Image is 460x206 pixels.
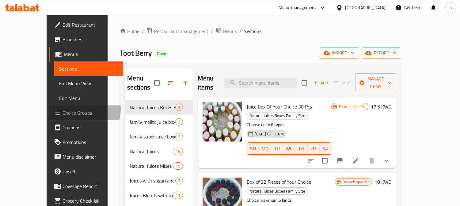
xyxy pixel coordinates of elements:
[120,28,139,35] a: Home
[173,162,183,170] div: items
[173,149,182,154] span: 16
[249,144,257,153] span: SU
[154,51,169,56] span: Open
[298,76,311,89] span: Select section
[274,144,281,153] span: TU
[130,148,173,155] span: Natural Juices
[49,105,124,120] a: Choice Groups
[130,133,175,140] span: family super juice boxes
[352,157,359,164] a: Edit menu item
[340,179,372,185] span: Branch specific
[64,50,119,58] span: Menus
[283,142,295,155] button: WE
[211,28,213,35] li: /
[173,193,182,198] span: 11
[176,105,183,110] span: 3
[318,154,331,167] span: Select to update
[130,162,173,170] span: Natural Juices Mixes
[247,112,308,119] span: Natural Juices Boxes Family Size
[175,133,183,140] div: items
[307,142,319,155] button: FR
[311,78,330,88] button: Add
[362,47,401,59] button: export
[163,75,178,90] span: Sort sections
[49,120,124,135] a: Coupons
[279,4,316,11] div: Menu-management
[364,153,379,168] button: delete
[63,153,119,160] span: Menu disclaimer
[176,134,183,140] span: 2
[63,36,119,43] span: Branches
[176,178,183,184] span: 7
[271,142,283,155] button: TU
[383,157,390,164] svg: Show Choices
[146,27,208,35] a: Restaurants management
[345,4,386,11] div: [GEOGRAPHIC_DATA]
[54,91,124,105] a: Edit Menu
[330,78,355,88] span: Select section first
[49,149,124,164] a: Menu disclaimer
[125,100,192,115] div: Natural Juices Boxes Family Size3
[224,78,297,88] input: search
[150,76,163,89] span: Select all sections
[374,178,391,186] h6: 10 KWD
[54,76,124,91] a: Full Menu View
[59,80,119,87] span: Full Menu View
[49,47,124,61] a: Menus
[336,104,368,110] span: Branch specific
[130,118,175,126] span: family mojito juice boxes
[59,94,119,102] span: Edit Menu
[176,119,183,125] span: 2
[311,78,330,88] span: Add item
[298,144,305,153] span: TH
[63,138,119,146] span: Promotions
[49,164,124,179] a: Upsell
[247,112,308,120] div: Natural Juices Boxes Family Size
[198,74,217,92] h2: Menu items
[367,49,396,57] span: export
[247,142,259,155] button: SU
[360,75,391,90] span: Manage items
[247,188,308,195] span: Natural Juices Boxes Family Size
[125,144,192,159] div: Natural Juices16
[355,73,396,92] button: Manage items
[259,142,271,155] button: MO
[120,27,401,35] nav: breadcrumb
[371,102,391,111] h6: 17.5 KWD
[244,28,261,35] span: Sections
[63,124,119,131] span: Coupons
[63,168,119,175] span: Upsell
[286,144,293,153] span: WE
[295,142,307,155] button: TH
[130,104,175,111] span: Natural Juices Boxes Family Size
[178,75,193,90] button: Add section
[175,118,183,126] div: items
[215,27,237,35] a: Menus
[130,192,173,199] span: Juices Blends with Ice Cream
[173,192,183,199] div: items
[130,177,175,184] span: Juices with sugarcane
[203,102,242,142] img: Juice Box Of Your Choice 30 Pcs
[125,159,192,173] div: Natural Juices Mixes15
[49,179,124,193] a: Coverage Report
[127,74,154,92] h2: Menu sections
[125,173,192,188] div: Juices with sugarcane7
[252,131,286,137] span: [DATE] 01:17 PM
[120,46,152,60] span: Toot Berry
[239,28,241,35] li: /
[247,121,331,129] p: Choose up to 6 types
[63,197,119,204] span: Grocery Checklist
[63,21,119,28] span: Edit Restaurant
[379,153,394,168] button: show more
[261,144,269,153] span: MO
[450,4,452,11] span: h
[319,142,331,155] button: SA
[154,50,169,57] div: Open
[247,102,312,111] span: Juice Box Of Your Choice 30 Pcs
